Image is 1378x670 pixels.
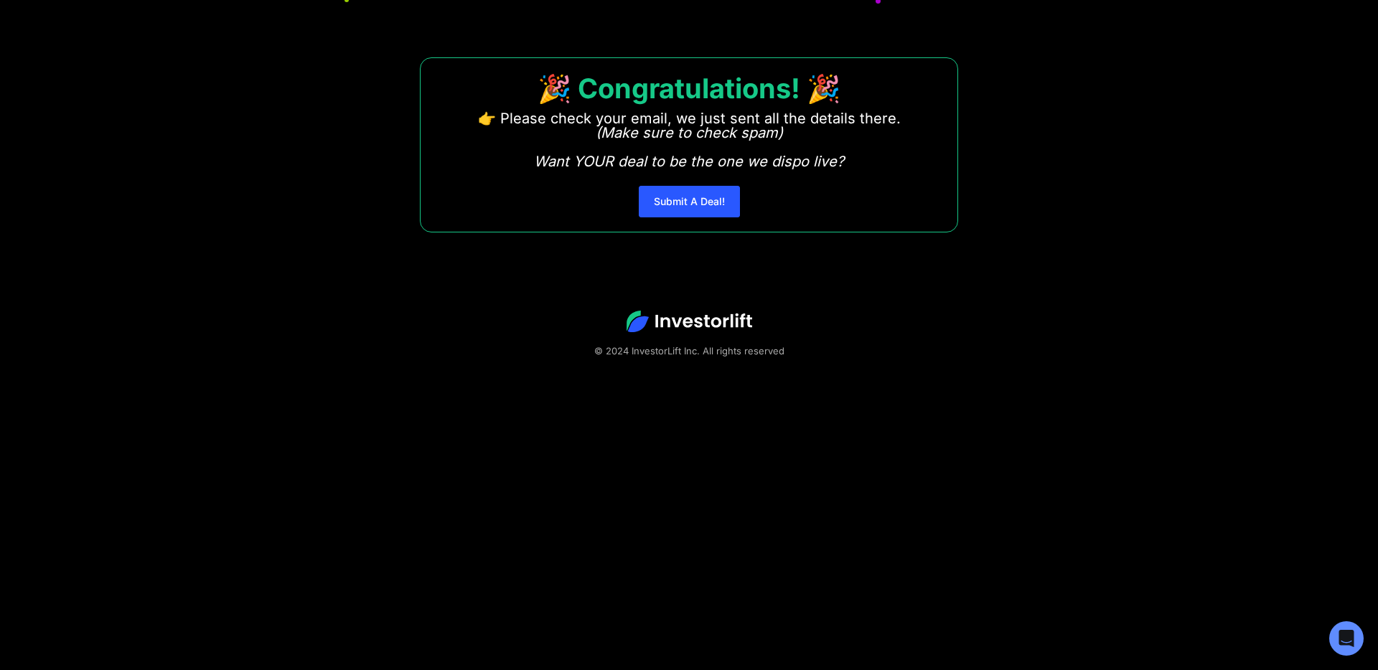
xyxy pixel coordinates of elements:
strong: 🎉 Congratulations! 🎉 [538,72,840,105]
div: Open Intercom Messenger [1329,621,1364,656]
div: © 2024 InvestorLift Inc. All rights reserved [50,344,1328,358]
em: (Make sure to check spam) Want YOUR deal to be the one we dispo live? [534,124,844,170]
a: Submit A Deal! [639,186,740,217]
p: 👉 Please check your email, we just sent all the details there. ‍ [478,111,901,169]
